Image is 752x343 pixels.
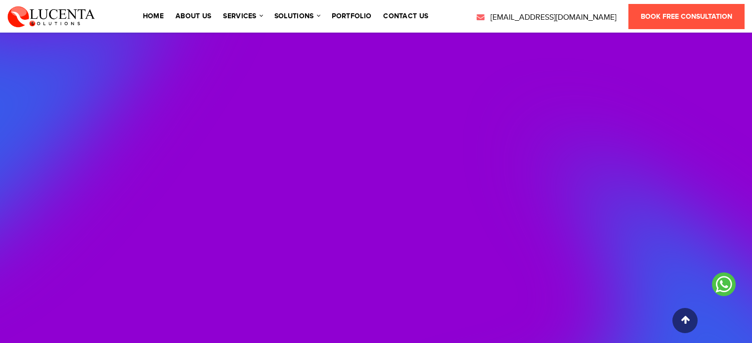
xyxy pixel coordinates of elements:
a: [EMAIL_ADDRESS][DOMAIN_NAME] [476,12,617,24]
a: Book Free Consultation [628,4,745,29]
a: services [223,13,262,20]
span: Book Free Consultation [641,12,732,21]
a: About Us [176,13,211,20]
a: portfolio [332,13,372,20]
a: solutions [274,13,320,20]
a: contact us [383,13,428,20]
img: Lucenta Solutions [7,5,95,28]
a: Home [143,13,164,20]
